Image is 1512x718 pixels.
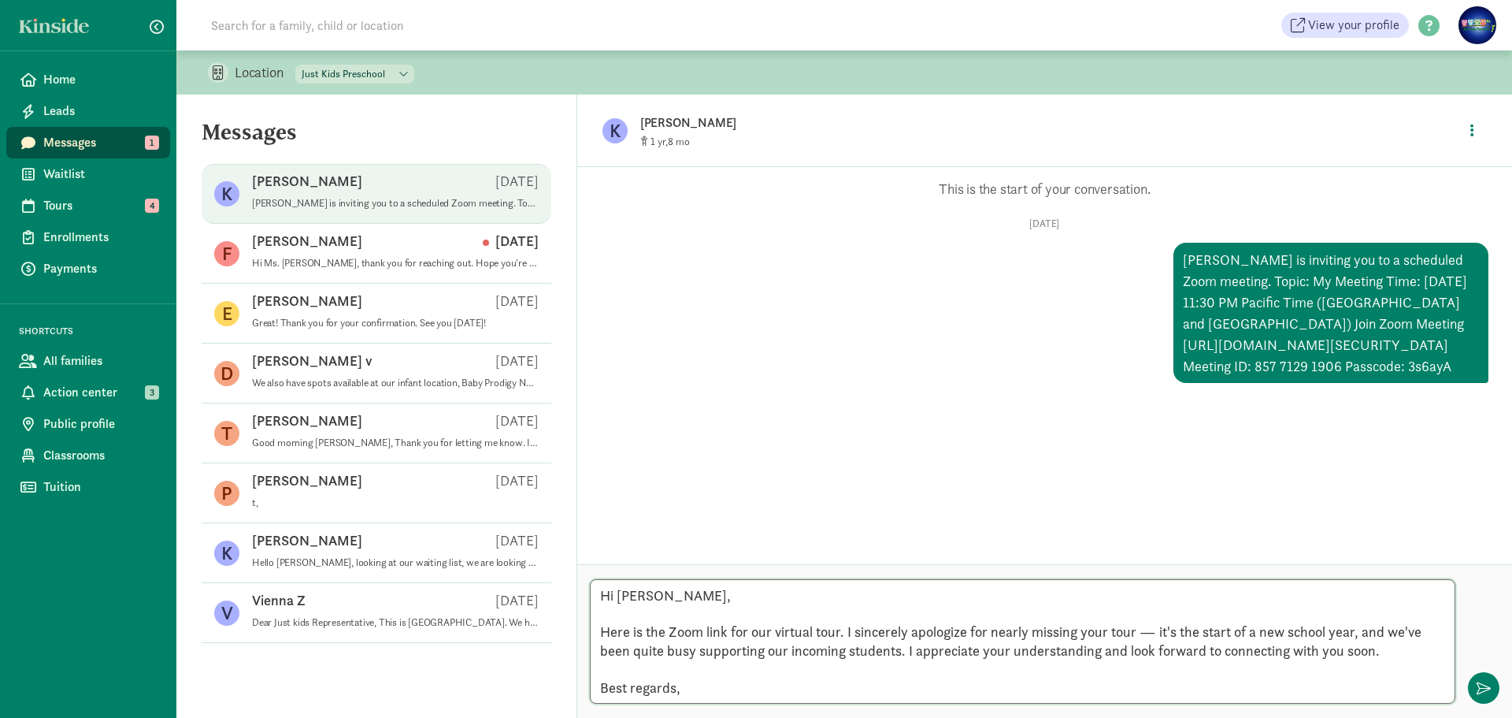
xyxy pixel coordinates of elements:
p: [PERSON_NAME] [252,172,362,191]
span: View your profile [1308,16,1399,35]
a: Action center 3 [6,377,170,408]
p: Great! Thank you for your confirmation. See you [DATE]! [252,317,539,329]
a: Enrollments [6,221,170,253]
span: Leads [43,102,157,121]
a: Tuition [6,471,170,503]
p: [PERSON_NAME] [252,232,362,251]
p: [DATE] [495,531,539,550]
figure: K [214,541,239,566]
figure: K [214,181,239,206]
span: Classrooms [43,446,157,465]
p: [DATE] [495,411,539,430]
p: [DATE] [601,218,1488,230]
p: [DATE] [495,471,539,490]
p: [DATE] [495,352,539,370]
div: [PERSON_NAME] is inviting you to a scheduled Zoom meeting. Topic: My Meeting Time: [DATE] 11:30 P... [1173,243,1488,383]
span: Public profile [43,415,157,433]
p: [DATE] [495,591,539,610]
p: Hello [PERSON_NAME], looking at our waiting list, we are looking for spots to open up next Fall 2... [252,556,539,569]
figure: F [214,241,239,266]
a: All families [6,345,170,377]
a: Waitlist [6,158,170,190]
figure: P [214,481,239,506]
span: 1 [650,135,668,148]
p: [DATE] [495,292,539,311]
figure: T [214,421,239,446]
span: Tuition [43,478,157,497]
figure: K [602,118,628,143]
a: Classrooms [6,440,170,471]
p: [PERSON_NAME] [640,112,1136,134]
p: We also have spots available at our infant location, Baby Prodigy Nursery, and they are enrolling... [252,377,539,389]
p: Good morning [PERSON_NAME], Thank you for letting me know. I’m [PERSON_NAME], the new director of... [252,437,539,449]
span: Waitlist [43,165,157,184]
span: All families [43,352,157,370]
figure: E [214,301,239,326]
p: Dear Just kids Representative, This is [GEOGRAPHIC_DATA]. We have a daughter who will turn age [D... [252,616,539,629]
p: Vienna Z [252,591,306,610]
p: [DATE] [495,172,539,191]
span: Payments [43,259,157,278]
p: [PERSON_NAME] [252,411,362,430]
a: Home [6,64,170,95]
a: Messages 1 [6,127,170,158]
p: t, [252,497,539,509]
span: Messages [43,133,157,152]
p: [PERSON_NAME] [252,531,362,550]
p: [PERSON_NAME] [252,471,362,490]
p: [PERSON_NAME] v [252,352,372,370]
p: [DATE] [483,232,539,251]
a: View your profile [1281,13,1409,38]
h5: Messages [176,120,576,158]
span: 8 [668,135,690,148]
span: Enrollments [43,228,157,247]
a: Leads [6,95,170,127]
a: Tours 4 [6,190,170,221]
a: Public profile [6,408,170,440]
p: This is the start of your conversation. [601,180,1488,199]
span: 1 [145,136,159,150]
p: [PERSON_NAME] [252,292,362,311]
span: Tours [43,196,157,215]
input: Search for a family, child or location [202,9,643,41]
figure: D [214,361,239,386]
p: Location [235,63,295,82]
p: Hi Ms. [PERSON_NAME], thank you for reaching out. Hope you're well. I'll be there at 09:30 AM [DA... [252,257,539,270]
p: [PERSON_NAME] is inviting you to a scheduled Zoom meeting. Topic: My Meeting Time: [DATE] 11:30 P... [252,197,539,210]
span: Home [43,70,157,89]
span: 3 [145,385,159,400]
span: Action center [43,383,157,402]
a: Payments [6,253,170,285]
figure: V [214,601,239,626]
span: 4 [145,199,159,213]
